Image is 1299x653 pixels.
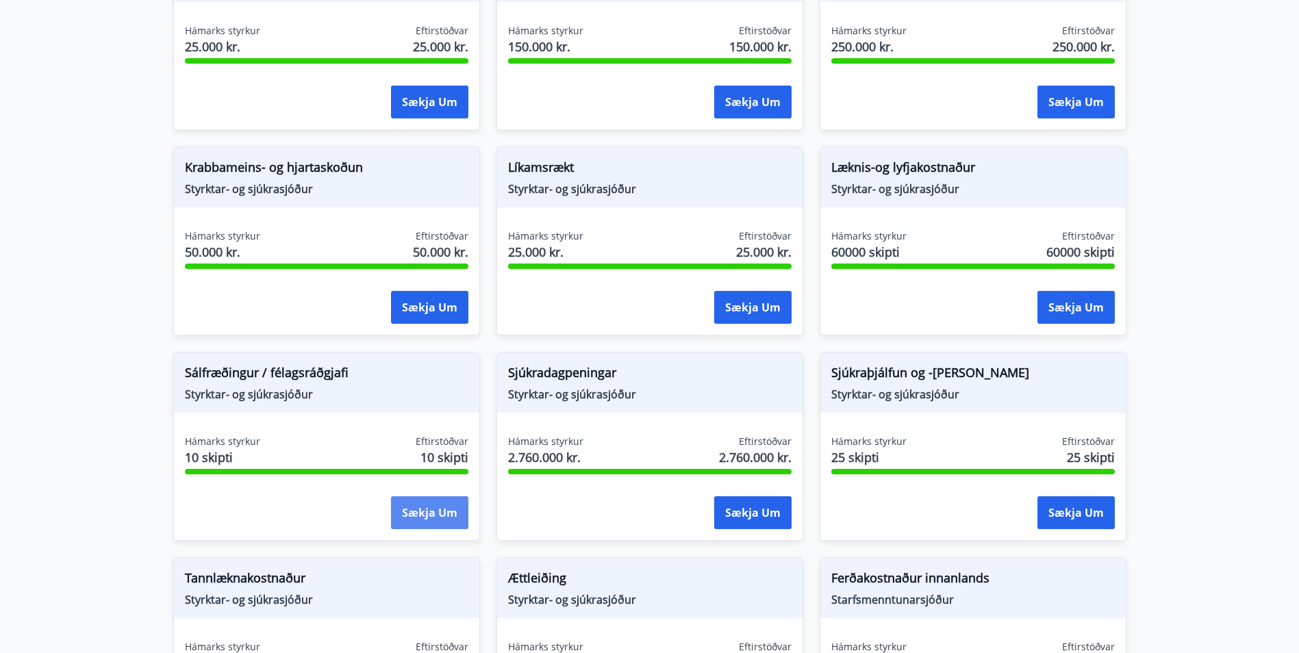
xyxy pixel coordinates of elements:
[831,569,1115,592] span: Ferðakostnaður innanlands
[185,158,468,181] span: Krabbameins- og hjartaskoðun
[508,363,792,387] span: Sjúkradagpeningar
[391,86,468,118] button: Sækja um
[1062,24,1115,38] span: Eftirstöðvar
[508,592,792,607] span: Styrktar- og sjúkrasjóður
[508,38,583,55] span: 150.000 kr.
[508,229,583,243] span: Hámarks styrkur
[185,448,260,466] span: 10 skipti
[1067,448,1115,466] span: 25 skipti
[831,363,1115,387] span: Sjúkraþjálfun og -[PERSON_NAME]
[185,243,260,261] span: 50.000 kr.
[1037,86,1115,118] button: Sækja um
[508,181,792,196] span: Styrktar- og sjúkrasjóður
[719,448,792,466] span: 2.760.000 kr.
[416,24,468,38] span: Eftirstöðvar
[1062,229,1115,243] span: Eftirstöðvar
[739,435,792,448] span: Eftirstöðvar
[831,592,1115,607] span: Starfsmenntunarsjóður
[185,387,468,402] span: Styrktar- og sjúkrasjóður
[1037,291,1115,324] button: Sækja um
[831,24,907,38] span: Hámarks styrkur
[508,24,583,38] span: Hámarks styrkur
[831,448,907,466] span: 25 skipti
[185,435,260,448] span: Hámarks styrkur
[1046,243,1115,261] span: 60000 skipti
[185,569,468,592] span: Tannlæknakostnaður
[739,229,792,243] span: Eftirstöðvar
[831,158,1115,181] span: Læknis-og lyfjakostnaður
[831,387,1115,402] span: Styrktar- og sjúkrasjóður
[1062,435,1115,448] span: Eftirstöðvar
[508,448,583,466] span: 2.760.000 kr.
[416,435,468,448] span: Eftirstöðvar
[831,38,907,55] span: 250.000 kr.
[508,243,583,261] span: 25.000 kr.
[391,291,468,324] button: Sækja um
[714,291,792,324] button: Sækja um
[739,24,792,38] span: Eftirstöðvar
[185,24,260,38] span: Hámarks styrkur
[508,387,792,402] span: Styrktar- og sjúkrasjóður
[185,38,260,55] span: 25.000 kr.
[831,229,907,243] span: Hámarks styrkur
[831,181,1115,196] span: Styrktar- og sjúkrasjóður
[185,181,468,196] span: Styrktar- og sjúkrasjóður
[508,435,583,448] span: Hámarks styrkur
[508,158,792,181] span: Líkamsrækt
[1052,38,1115,55] span: 250.000 kr.
[508,569,792,592] span: Ættleiðing
[185,229,260,243] span: Hámarks styrkur
[1037,496,1115,529] button: Sækja um
[185,363,468,387] span: Sálfræðingur / félagsráðgjafi
[185,592,468,607] span: Styrktar- og sjúkrasjóður
[714,496,792,529] button: Sækja um
[831,243,907,261] span: 60000 skipti
[729,38,792,55] span: 150.000 kr.
[420,448,468,466] span: 10 skipti
[391,496,468,529] button: Sækja um
[831,435,907,448] span: Hámarks styrkur
[714,86,792,118] button: Sækja um
[416,229,468,243] span: Eftirstöðvar
[413,38,468,55] span: 25.000 kr.
[413,243,468,261] span: 50.000 kr.
[736,243,792,261] span: 25.000 kr.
